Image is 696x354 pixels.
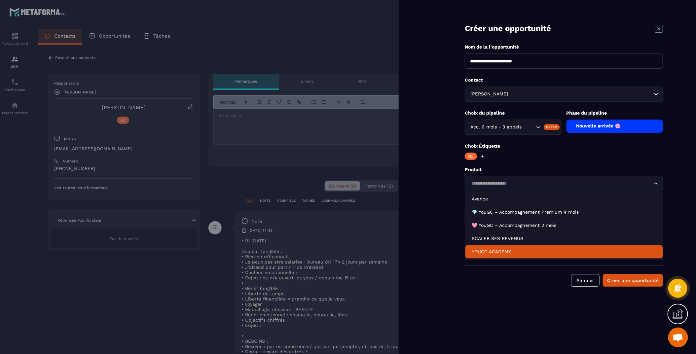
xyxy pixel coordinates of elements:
p: Produit [465,166,663,173]
span: [PERSON_NAME] [469,90,510,98]
div: Search for option [465,176,663,191]
div: Search for option [465,87,663,102]
p: SCALER SES REVENUS [472,235,656,242]
p: Créer une opportunité [465,23,551,34]
div: Créer [544,124,560,130]
p: 💎 YouGC – Accompagnement Premium 4 mois [472,209,656,216]
p: Contact [465,77,663,83]
button: Annuler [571,274,600,287]
div: Ouvrir le chat [668,328,688,347]
input: Search for option [510,90,652,98]
button: Créer une opportunité [603,274,663,287]
input: Search for option [523,124,534,131]
p: Phase du pipeline [567,110,663,116]
span: Acc. 6 mois - 3 appels [469,124,523,131]
p: Choix du pipeline [465,110,562,116]
p: Choix Étiquette [465,143,663,149]
div: Search for option [465,120,562,135]
p: Nom de la l'opportunité [465,44,663,50]
input: Search for option [469,180,652,187]
p: YOUGC ACADEMY [472,249,656,255]
p: R2 [468,154,474,159]
p: 🩷 YouGC – Accompagnement 2 mois [472,222,656,229]
p: Avance [472,196,656,202]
